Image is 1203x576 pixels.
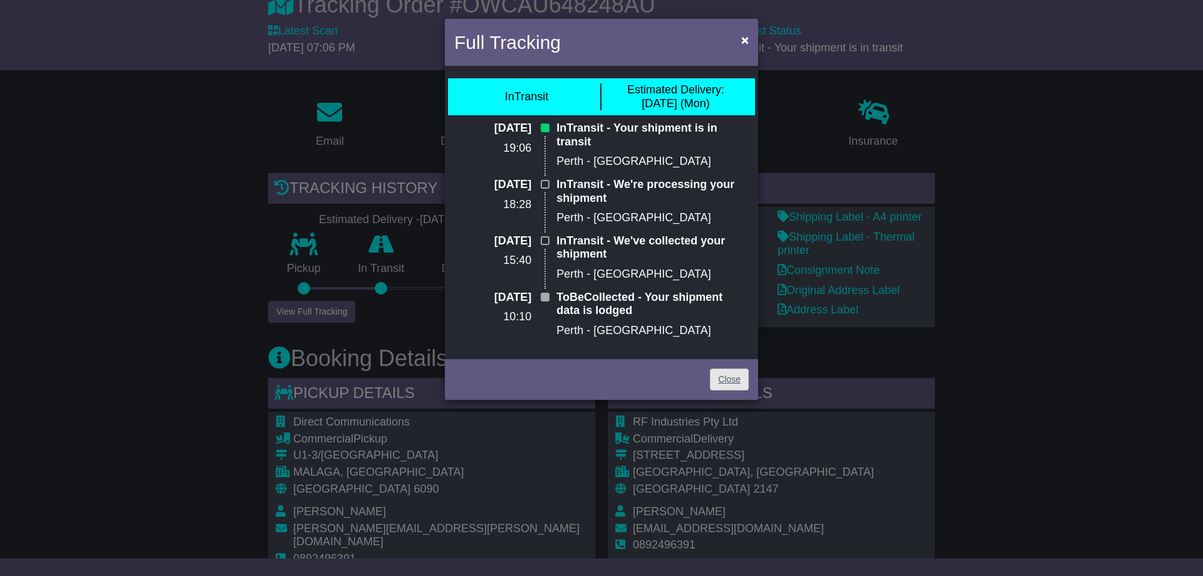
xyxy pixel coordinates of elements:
p: 18:28 [454,198,531,212]
span: Estimated Delivery: [627,83,724,96]
p: InTransit - We've collected your shipment [556,234,749,261]
p: ToBeCollected - Your shipment data is lodged [556,291,749,318]
p: Perth - [GEOGRAPHIC_DATA] [556,268,749,281]
p: Perth - [GEOGRAPHIC_DATA] [556,155,749,169]
p: InTransit - We're processing your shipment [556,178,749,205]
p: 15:40 [454,254,531,268]
h4: Full Tracking [454,28,561,56]
button: Close [735,27,755,53]
p: [DATE] [454,291,531,305]
p: Perth - [GEOGRAPHIC_DATA] [556,324,749,338]
p: InTransit - Your shipment is in transit [556,122,749,149]
p: [DATE] [454,122,531,135]
div: [DATE] (Mon) [627,83,724,110]
a: Close [710,369,749,390]
p: 10:10 [454,310,531,324]
div: InTransit [505,90,548,104]
p: Perth - [GEOGRAPHIC_DATA] [556,211,749,225]
p: [DATE] [454,178,531,192]
p: 19:06 [454,142,531,155]
p: [DATE] [454,234,531,248]
span: × [741,33,749,47]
